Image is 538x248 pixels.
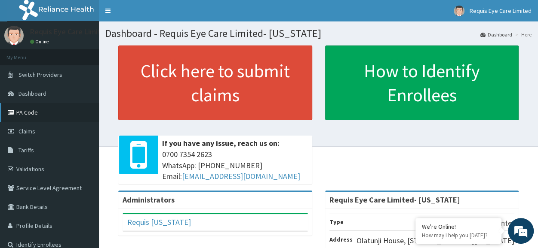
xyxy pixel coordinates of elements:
[325,45,519,120] a: How to Identify Enrollees
[123,195,175,205] b: Administrators
[480,31,512,38] a: Dashboard
[182,171,300,181] a: [EMAIL_ADDRESS][DOMAIN_NAME]
[50,71,119,158] span: We're online!
[329,218,344,226] b: Type
[470,7,532,15] span: Requis Eye Care Limited
[4,26,24,45] img: User Image
[141,4,162,25] div: Minimize live chat window
[329,236,353,243] b: Address
[16,43,35,64] img: d_794563401_company_1708531726252_794563401
[18,127,35,135] span: Claims
[357,235,514,246] p: Olatunji House, [STREET_ADDRESS][US_STATE]
[162,138,280,148] b: If you have any issue, reach us on:
[18,90,46,97] span: Dashboard
[162,149,308,182] span: 0700 7354 2623 WhatsApp: [PHONE_NUMBER] Email:
[30,28,110,36] p: Requis Eye Care Limited
[513,31,532,38] li: Here
[422,232,495,239] p: How may I help you today?
[4,160,164,191] textarea: Type your message and hit 'Enter'
[422,223,495,230] div: We're Online!
[18,146,34,154] span: Tariffs
[118,45,312,120] a: Click here to submit claims
[468,218,514,229] p: Optical Center
[45,48,144,59] div: Chat with us now
[105,28,532,39] h1: Dashboard - Requis Eye Care Limited- [US_STATE]
[18,71,62,79] span: Switch Providers
[127,217,191,227] a: Requis [US_STATE]
[454,6,464,16] img: User Image
[30,39,51,45] a: Online
[329,195,460,205] strong: Requis Eye Care Limited- [US_STATE]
